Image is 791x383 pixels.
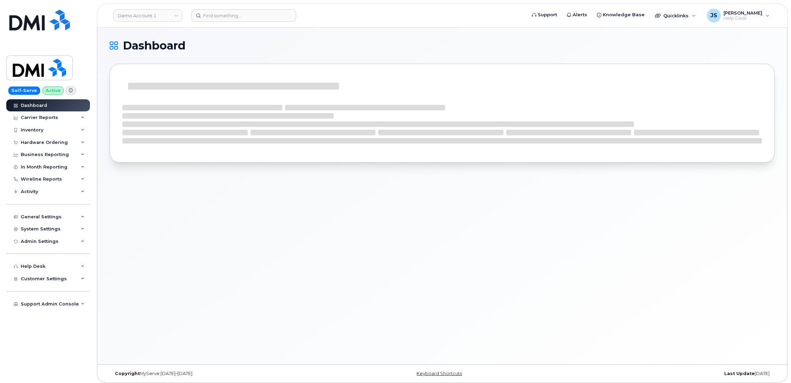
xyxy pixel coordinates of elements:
[417,371,462,376] a: Keyboard Shortcuts
[553,371,775,376] div: [DATE]
[110,371,331,376] div: MyServe [DATE]–[DATE]
[724,371,755,376] strong: Last Update
[123,40,185,51] span: Dashboard
[115,371,140,376] strong: Copyright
